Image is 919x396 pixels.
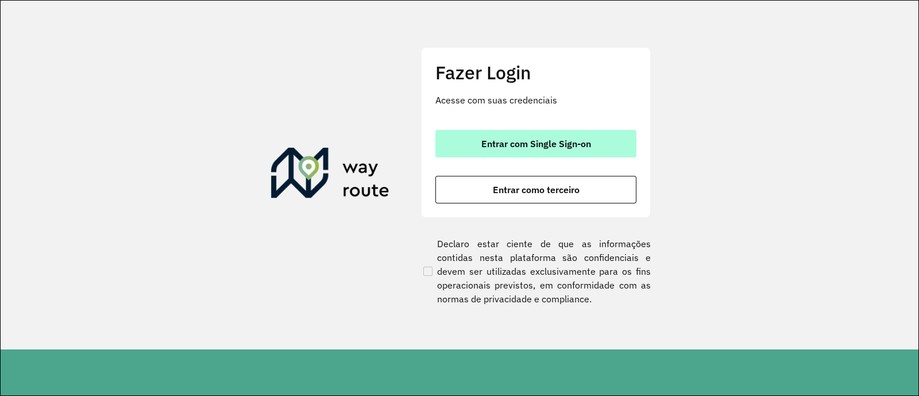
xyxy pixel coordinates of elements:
label: Declaro estar ciente de que as informações contidas nesta plataforma são confidenciais e devem se... [421,237,651,306]
span: Entrar com Single Sign-on [481,139,591,148]
img: Roteirizador AmbevTech [271,148,389,203]
p: Acesse com suas credenciais [435,93,636,107]
button: button [435,176,636,203]
button: button [435,130,636,157]
h2: Fazer Login [435,61,636,83]
span: Entrar como terceiro [493,185,580,194]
